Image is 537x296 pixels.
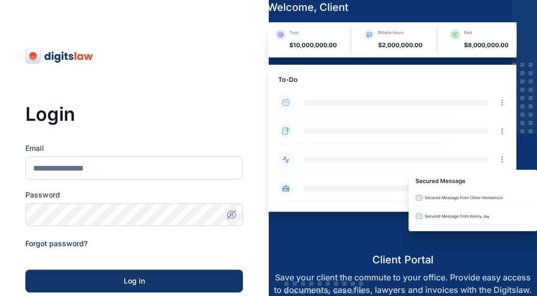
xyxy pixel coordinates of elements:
a: Forgot password? [25,239,88,248]
img: digitslaw-logo [25,48,94,64]
button: Log in [25,270,243,292]
h3: Login [25,104,243,124]
label: Email [25,143,243,153]
label: Password [25,190,243,200]
div: Log in [42,276,226,286]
